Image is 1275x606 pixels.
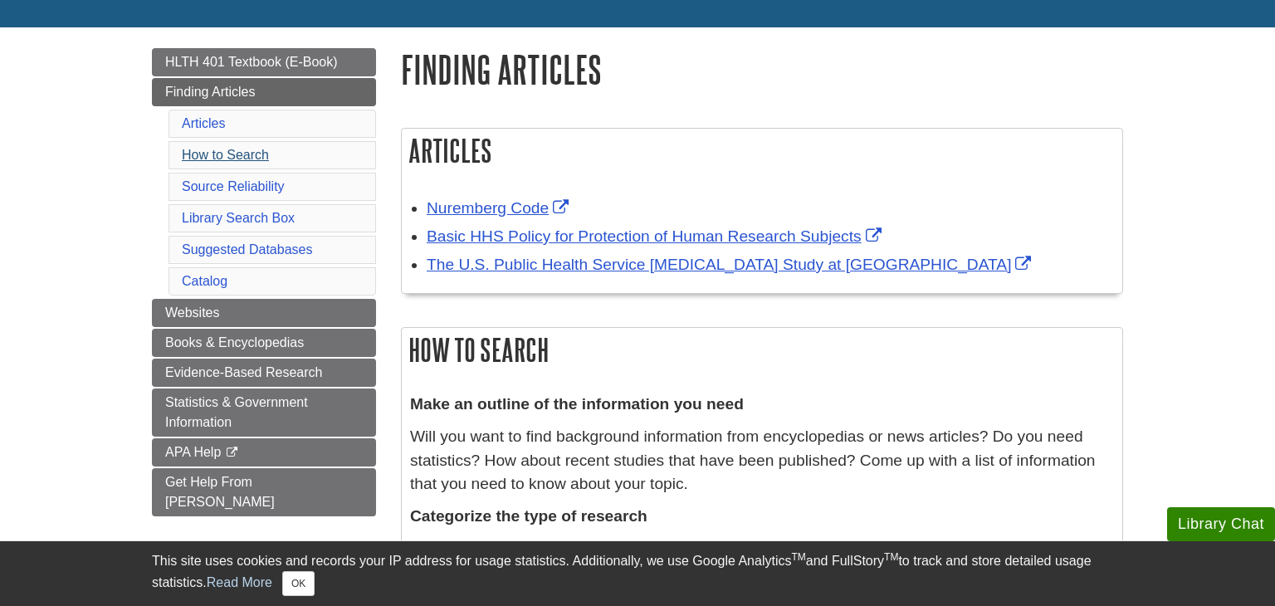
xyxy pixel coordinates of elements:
[152,48,376,76] a: HLTH 401 Textbook (E-Book)
[282,571,315,596] button: Close
[427,256,1035,273] a: Link opens in new window
[207,575,272,589] a: Read More
[401,48,1123,90] h1: Finding Articles
[791,551,805,563] sup: TM
[427,227,886,245] a: Link opens in new window
[410,425,1114,496] p: Will you want to find background information from encyclopedias or news articles? Do you need sta...
[402,129,1122,173] h2: Articles
[182,179,285,193] a: Source Reliability
[165,365,322,379] span: Evidence-Based Research
[152,299,376,327] a: Websites
[152,329,376,357] a: Books & Encyclopedias
[884,551,898,563] sup: TM
[152,551,1123,596] div: This site uses cookies and records your IP address for usage statistics. Additionally, we use Goo...
[165,395,308,429] span: Statistics & Government Information
[182,116,225,130] a: Articles
[165,445,221,459] span: APA Help
[225,447,239,458] i: This link opens in a new window
[182,148,269,162] a: How to Search
[410,507,647,525] strong: Categorize the type of research
[182,274,227,288] a: Catalog
[152,389,376,437] a: Statistics & Government Information
[1167,507,1275,541] button: Library Chat
[182,211,295,225] a: Library Search Box
[410,537,1114,585] p: Now go through and categorize the type of information that you have identified in your outline. H...
[152,468,376,516] a: Get Help From [PERSON_NAME]
[152,78,376,106] a: Finding Articles
[152,48,376,516] div: Guide Page Menu
[410,395,744,413] strong: Make an outline of the information you need
[402,328,1122,372] h2: How to Search
[165,55,338,69] span: HLTH 401 Textbook (E-Book)
[165,475,275,509] span: Get Help From [PERSON_NAME]
[182,242,312,257] a: Suggested Databases
[427,199,573,217] a: Link opens in new window
[152,438,376,467] a: APA Help
[165,305,220,320] span: Websites
[165,335,304,349] span: Books & Encyclopedias
[152,359,376,387] a: Evidence-Based Research
[165,85,256,99] span: Finding Articles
